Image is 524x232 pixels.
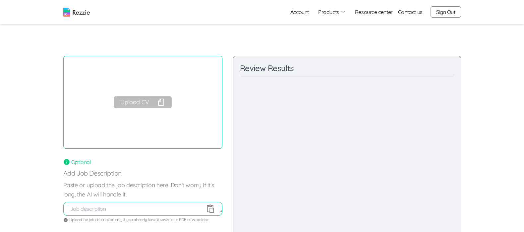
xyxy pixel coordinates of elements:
[63,169,222,178] p: Add Job Description
[63,217,222,222] div: Upload the job description only if you already have it saved as a PDF or Word doc
[355,8,393,16] a: Resource center
[398,8,423,16] a: Contact us
[63,8,90,17] img: logo
[63,181,222,199] label: Paste or upload the job description here. Don't worry if it's long, the AI will handle it.
[114,96,171,108] button: Upload CV
[318,8,346,16] button: Products
[285,5,314,19] a: Account
[240,63,454,75] div: Review Results
[431,6,461,18] button: Sign Out
[63,158,222,166] div: Optional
